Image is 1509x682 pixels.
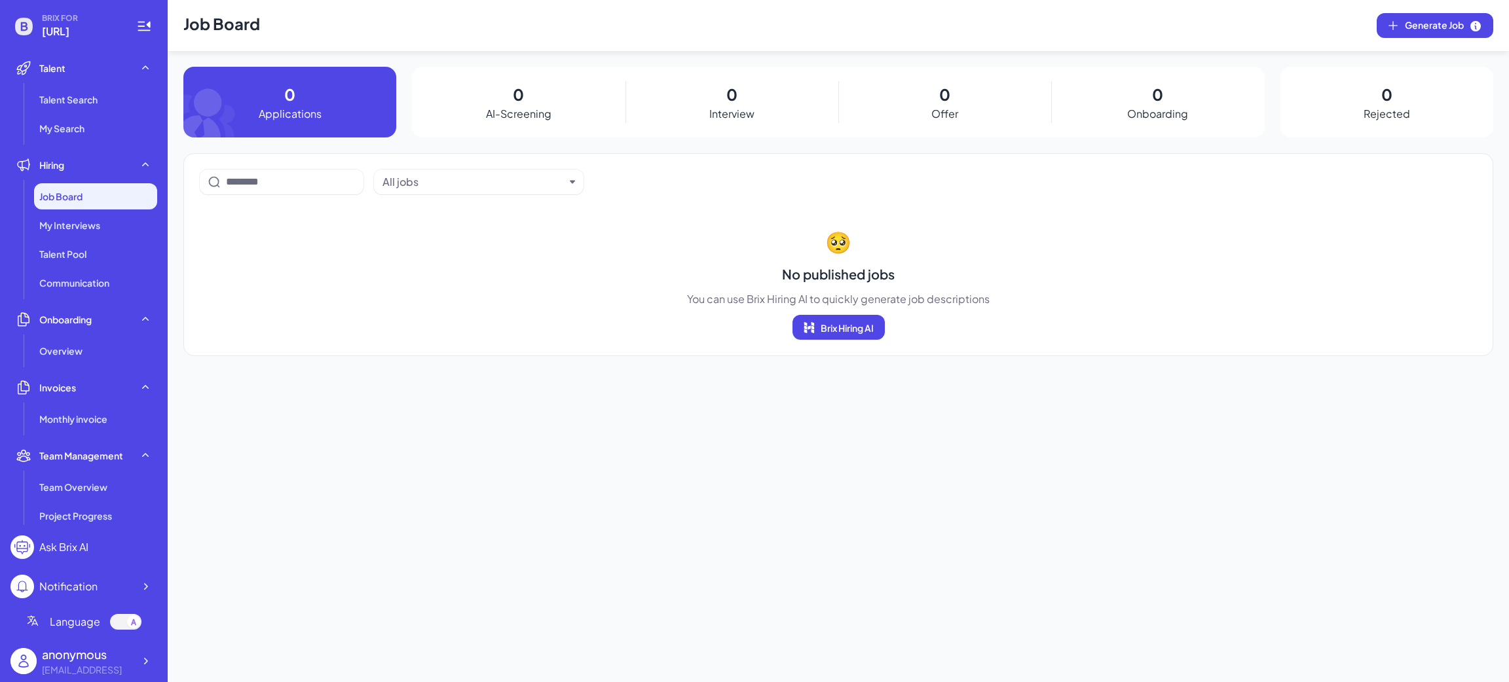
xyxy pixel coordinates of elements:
span: Communication [39,276,109,289]
span: Onboarding [39,313,92,326]
div: anonymous [42,645,134,663]
div: All jobs [382,174,419,190]
span: Talent Search [39,93,98,106]
span: Thetahealth.ai [42,24,121,39]
span: Hiring [39,158,64,171]
span: My Interviews [39,219,100,232]
p: Interview [709,106,754,122]
span: No published jobs [782,265,895,283]
p: Offer [931,106,958,122]
img: user_logo.png [10,648,37,674]
span: BRIX FOR [42,13,121,24]
span: Job Board [39,190,83,203]
span: You can use Brix Hiring AI to quickly generate job descriptions [687,291,990,307]
p: 0 [1152,82,1163,106]
p: Onboarding [1127,106,1188,122]
p: Rejected [1364,106,1410,122]
div: Ask Brix AI [39,539,88,555]
span: Talent Pool [39,247,86,260]
p: 0 [1381,82,1392,106]
p: 0 [939,82,950,106]
div: Notification [39,579,98,594]
p: AI-Screening [486,106,551,122]
div: Zifan.jiang@thetahealth.ai [42,663,134,677]
button: All jobs [382,174,565,190]
span: 🥺 [825,226,851,257]
span: Brix Hiring AI [821,322,874,334]
span: Team Management [39,449,123,462]
span: Talent [39,62,65,75]
span: Generate Job [1405,18,1482,33]
button: Brix Hiring AI [792,315,885,340]
p: 0 [513,82,524,106]
span: Overview [39,344,83,357]
span: Team Overview [39,480,107,494]
span: Language [50,614,100,630]
p: 0 [284,82,295,106]
p: Applications [259,106,322,122]
span: My Search [39,122,84,135]
span: Invoices [39,381,76,394]
span: Monthly invoice [39,412,107,425]
span: Project Progress [39,509,112,522]
button: Generate Job [1377,13,1493,38]
p: 0 [726,82,737,106]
